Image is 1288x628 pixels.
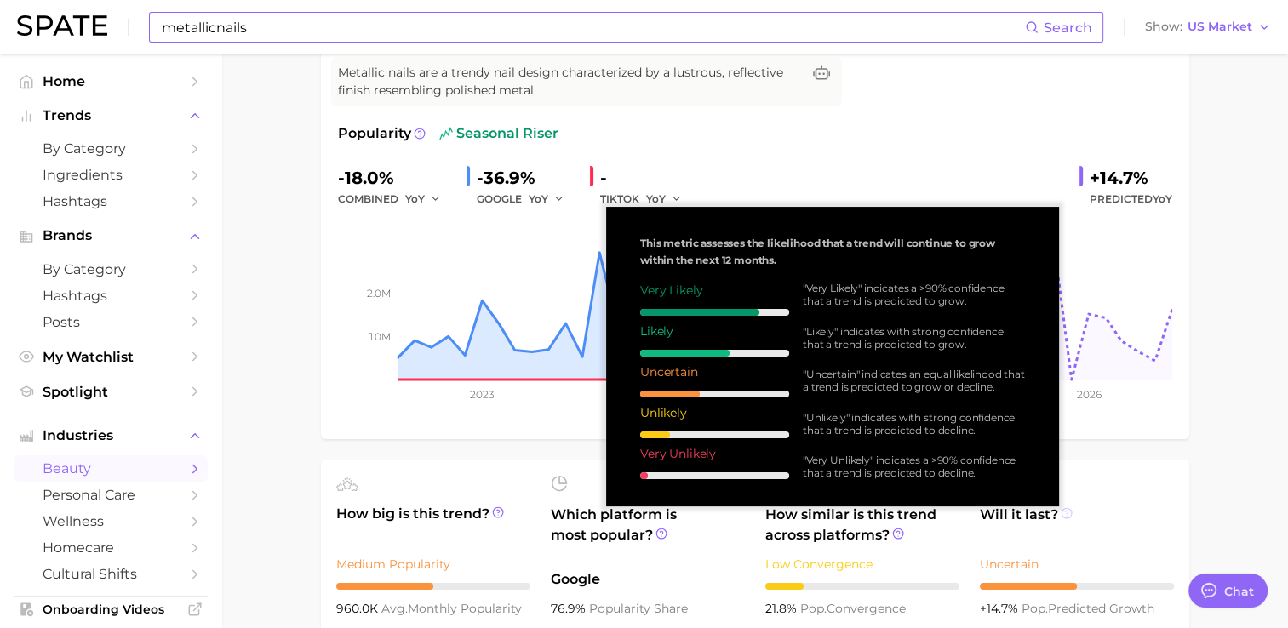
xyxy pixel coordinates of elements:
span: Industries [43,428,179,443]
abbr: popularity index [1022,601,1048,616]
span: YoY [529,191,548,206]
a: Home [14,68,208,94]
a: Onboarding Videos [14,597,208,622]
span: beauty [43,460,179,477]
a: cultural shifts [14,561,208,587]
button: ShowUS Market [1141,16,1275,38]
a: wellness [14,508,208,534]
tspan: 2023 [469,388,494,401]
a: personal care [14,482,208,508]
span: Google [551,569,745,590]
button: Trends [14,103,208,128]
a: Hashtags [14,283,208,309]
div: 4 / 10 [640,391,789,397]
span: convergence [800,601,906,616]
div: "Very Likely" indicates a >90% confidence that a trend is predicted to grow. [803,282,1025,307]
span: Popularity [338,123,411,144]
div: -18.0% [338,164,453,191]
span: 21.8% [765,601,800,616]
a: Ingredients [14,162,208,188]
a: Hashtags [14,188,208,214]
span: This metric assesses the likelihood that a trend will continue to grow within the next 12 months. [640,237,995,266]
span: cultural shifts [43,566,179,582]
button: YoY [405,189,442,209]
div: Very Unlikely [640,445,789,462]
span: Show [1145,22,1182,31]
span: YoY [405,191,425,206]
span: predicted growth [1022,601,1154,616]
div: Medium Popularity [336,554,530,574]
span: Hashtags [43,193,179,209]
div: "Unlikely" indicates with strong confidence that a trend is predicted to decline. [803,411,1025,437]
button: Industries [14,423,208,448]
span: Search [1044,20,1092,36]
a: Posts [14,309,208,335]
a: beauty [14,455,208,482]
button: YoY [529,189,565,209]
span: Will it last? [980,505,1174,545]
abbr: popularity index [800,601,827,616]
div: "Very Unlikely" indicates a >90% confidence that a trend is predicted to decline. [803,454,1025,479]
div: GOOGLE [477,189,576,209]
span: personal care [43,487,179,503]
div: Likely [640,323,789,340]
span: +14.7% [980,601,1022,616]
div: 6 / 10 [640,350,789,357]
div: Uncertain [980,554,1174,574]
span: Brands [43,228,179,243]
span: Metallic nails are a trendy nail design characterized by a lustrous, reflective finish resembling... [338,64,801,100]
span: 76.9% [551,601,589,616]
img: seasonal riser [439,127,453,140]
div: -36.9% [477,164,576,191]
button: Brands [14,223,208,248]
span: Ingredients [43,167,179,183]
a: by Category [14,256,208,283]
div: TIKTOK [600,189,694,209]
span: US Market [1188,22,1252,31]
div: "Likely" indicates with strong confidence that a trend is predicted to grow. [803,325,1025,351]
div: 0 / 10 [640,472,789,479]
span: Which platform is most popular? [551,505,745,561]
span: by Category [43,140,179,157]
span: How similar is this trend across platforms? [765,505,959,545]
span: Hashtags [43,288,179,304]
tspan: 2026 [1076,388,1101,401]
span: Spotlight [43,384,179,400]
span: YoY [1153,192,1172,205]
div: combined [338,189,453,209]
div: Unlikely [640,404,789,421]
abbr: average [381,601,408,616]
span: Posts [43,314,179,330]
span: by Category [43,261,179,277]
span: My Watchlist [43,349,179,365]
div: +14.7% [1090,164,1172,191]
div: "Uncertain" indicates an equal likelihood that a trend is predicted to grow or decline. [803,368,1025,393]
span: homecare [43,540,179,556]
span: How big is this trend? [336,504,530,545]
span: Onboarding Videos [43,602,179,617]
div: 5 / 10 [980,583,1174,590]
img: SPATE [17,15,107,36]
div: 8 / 10 [640,309,789,316]
span: YoY [646,191,666,206]
span: popularity share [589,601,688,616]
div: Low Convergence [765,554,959,574]
div: - [600,164,694,191]
a: homecare [14,534,208,561]
a: My Watchlist [14,344,208,370]
div: Uncertain [640,363,789,380]
a: by Category [14,135,208,162]
span: Predicted [1090,189,1172,209]
span: seasonal riser [439,123,558,144]
div: 5 / 10 [336,583,530,590]
div: 2 / 10 [640,431,789,438]
div: 2 / 10 [765,583,959,590]
span: wellness [43,513,179,529]
a: Spotlight [14,379,208,405]
span: Trends [43,108,179,123]
span: monthly popularity [381,601,522,616]
span: Home [43,73,179,89]
div: Very Likely [640,282,789,299]
input: Search here for a brand, industry, or ingredient [160,13,1025,42]
button: YoY [646,189,683,209]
